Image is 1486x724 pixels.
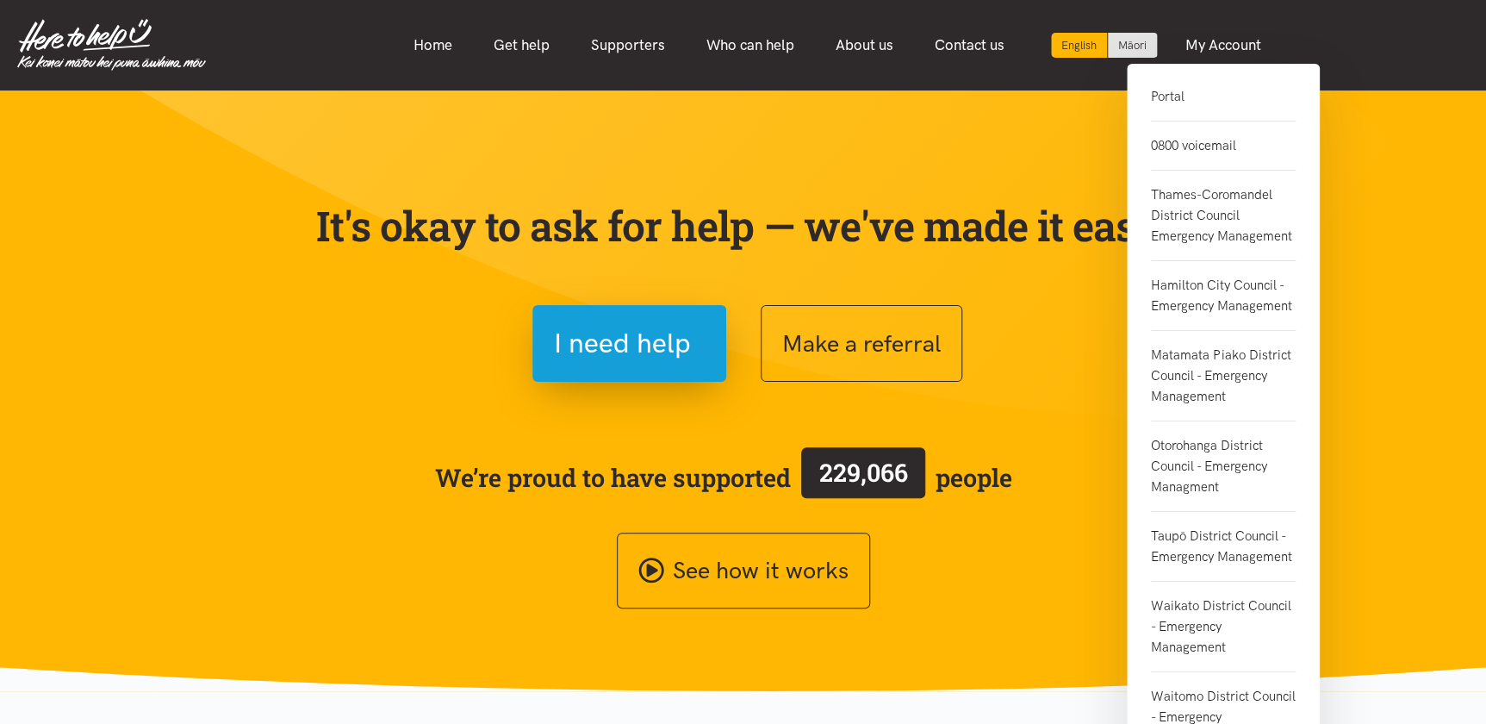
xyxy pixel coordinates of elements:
[532,305,726,382] button: I need help
[1151,512,1296,582] a: Taupō District Council - Emergency Management
[1051,33,1108,58] div: Current language
[570,27,686,64] a: Supporters
[791,444,936,511] a: 229,066
[1051,33,1158,58] div: Language toggle
[313,201,1174,251] p: It's okay to ask for help — we've made it easy!
[686,27,815,64] a: Who can help
[1151,122,1296,171] a: 0800 voicemail
[819,456,908,489] span: 229,066
[1151,261,1296,331] a: Hamilton City Council - Emergency Management
[473,27,570,64] a: Get help
[1151,582,1296,672] a: Waikato District Council - Emergency Management
[1151,331,1296,421] a: Matamata Piako District Council - Emergency Management
[914,27,1025,64] a: Contact us
[1151,171,1296,261] a: Thames-Coromandel District Council Emergency Management
[1151,86,1296,122] a: Portal
[554,321,691,365] span: I need help
[17,19,206,71] img: Home
[815,27,914,64] a: About us
[393,27,473,64] a: Home
[1108,33,1157,58] a: Switch to Te Reo Māori
[435,444,1012,511] span: We’re proud to have supported people
[1151,421,1296,512] a: Otorohanga District Council - Emergency Managment
[617,533,870,609] a: See how it works
[1165,27,1282,64] a: My Account
[761,305,962,382] button: Make a referral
